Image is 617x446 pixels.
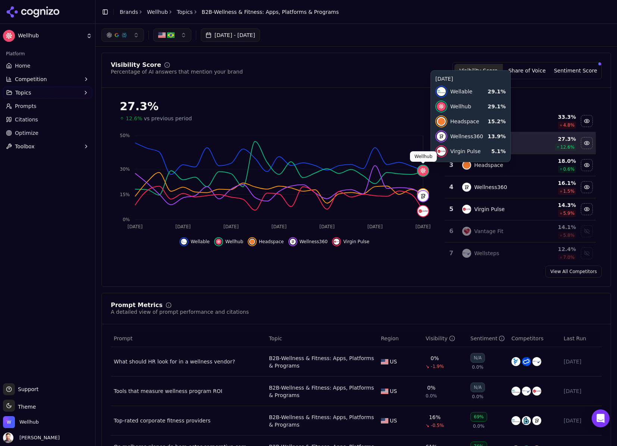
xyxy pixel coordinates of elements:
span: 12.6% [126,115,142,122]
span: 0.6 % [563,166,575,172]
button: Competition [3,73,92,85]
div: A detailed view of prompt performance and citations [111,308,249,316]
img: wellable [511,387,520,396]
img: US [158,31,166,39]
tspan: [DATE] [319,224,335,229]
img: burnalong [522,416,531,425]
span: Support [15,385,38,393]
div: 5 [448,205,455,214]
div: Open Intercom Messenger [592,409,610,427]
th: Last Run [561,330,602,347]
div: Wellhub [474,139,498,147]
span: Headspace [259,239,284,245]
button: Sentiment Score [551,64,600,77]
button: Hide wellable data [581,115,593,127]
tr: 4wellness360Wellness36016.1%1.5%Hide wellness360 data [445,176,596,198]
img: wellness360 [462,183,471,192]
span: 7.0 % [563,254,575,260]
a: Prompts [3,100,92,112]
div: 6 [448,227,455,236]
img: BR [167,31,175,39]
th: Region [378,330,423,347]
div: Wellness360 [474,183,507,191]
img: wellable [181,239,187,245]
th: sentiment [467,330,508,347]
div: 69% [470,412,487,422]
th: Topic [266,330,378,347]
img: wellable [462,117,471,126]
span: Home [15,62,30,69]
img: headspace [249,239,255,245]
img: virgin pulse [462,205,471,214]
img: wellsteps [532,357,541,366]
a: Home [3,60,92,72]
span: Prompt [114,335,132,342]
img: Wellhub [3,416,15,428]
span: US [390,387,397,395]
div: 2 [448,139,455,148]
a: B2B-Wellness & Fitness: Apps, Platforms & Programs [269,414,375,428]
img: wellhub [418,165,428,176]
button: Hide headspace data [581,159,593,171]
div: B2B-Wellness & Fitness: Apps, Platforms & Programs [269,354,375,369]
button: Hide wellhub data [581,137,593,149]
img: Chris Dean [3,433,13,443]
img: wellhub [462,139,471,148]
div: 14.3 % [538,201,576,209]
div: N/A [470,353,485,363]
a: Top-rated corporate fitness providers [114,417,263,424]
div: Wellsteps [474,250,499,257]
a: Topics [177,8,193,16]
div: [DATE] [564,417,599,424]
img: wellhub [216,239,222,245]
img: wellsteps [522,387,531,396]
img: US flag [381,388,388,394]
span: US [390,358,397,365]
span: vs previous period [144,115,192,122]
span: Wellhub [225,239,243,245]
div: 27.3 % [538,135,576,143]
a: View All Competitors [545,266,602,278]
span: Topic [269,335,282,342]
div: [DATE] [564,358,599,365]
div: 4 [448,183,455,192]
p: Wellhub [414,154,432,159]
span: Wellable [191,239,210,245]
tspan: [DATE] [223,224,239,229]
div: 33.3 % [538,113,576,121]
button: Open user button [3,433,60,443]
button: Hide wellable data [179,237,210,246]
a: Optimize [3,127,92,139]
tspan: 50% [120,133,130,138]
button: [DATE] - [DATE] [201,28,260,42]
tr: 5virgin pulseVirgin Pulse14.3%5.9%Hide virgin pulse data [445,198,596,220]
div: 0% [430,354,439,362]
a: What should HR look for in a wellness vendor? [114,358,263,365]
span: Wellhub [18,32,83,39]
tr: 2wellhubWellhub27.3%12.6%Hide wellhub data [445,132,596,154]
button: Show wellsteps data [581,247,593,259]
button: Hide wellhub data [214,237,243,246]
a: Brands [120,9,138,15]
img: wellable [511,416,520,425]
div: B2B-Wellness & Fitness: Apps, Platforms & Programs [269,384,375,399]
a: Tools that measure wellness program ROI [114,387,263,395]
span: -0.5% [431,422,444,428]
span: 5.8 % [563,232,575,238]
tspan: 30% [120,167,130,172]
button: Hide headspace data [248,237,284,246]
div: Prompt Metrics [111,302,163,308]
div: Percentage of AI answers that mention your brand [111,68,243,75]
div: Virgin Pulse [474,205,505,213]
button: Topics [3,87,92,99]
div: [DATE] [564,387,599,395]
button: Hide virgin pulse data [332,237,369,246]
tr: 3headspaceHeadspace18.0%0.6%Hide headspace data [445,154,596,176]
div: 0% [427,384,435,391]
div: 12.4 % [538,245,576,253]
span: Region [381,335,399,342]
div: All Brands [444,100,596,106]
